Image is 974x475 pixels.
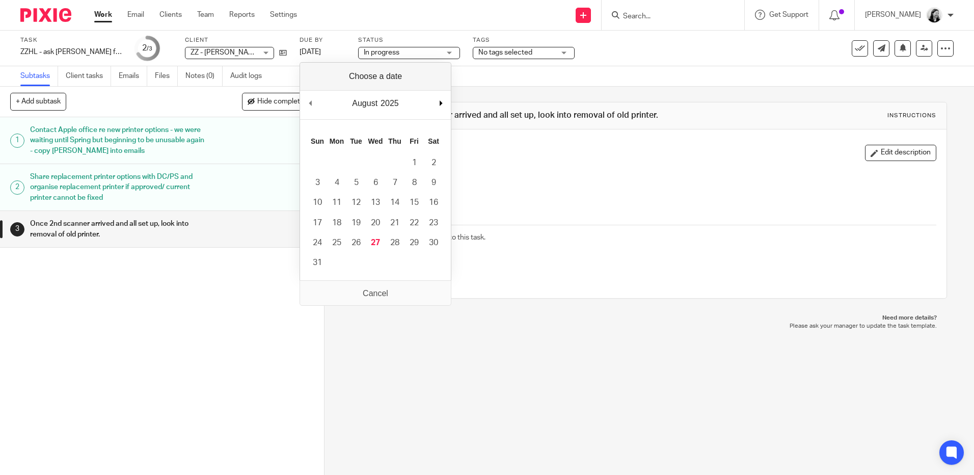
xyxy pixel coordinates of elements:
[20,47,122,57] div: ZZHL - ask Jack for update on printer/scanner plan
[230,66,269,86] a: Audit logs
[327,193,346,213] button: 11
[327,173,346,193] button: 4
[311,137,324,145] abbr: Sunday
[362,314,936,322] p: Need more details?
[926,7,942,23] img: Helen_2025.jpg
[358,36,460,44] label: Status
[385,213,404,233] button: 21
[887,112,936,120] div: Instructions
[185,36,287,44] label: Client
[119,66,147,86] a: Emails
[865,145,936,161] button: Edit description
[404,233,424,253] button: 29
[350,137,362,145] abbr: Tuesday
[346,173,366,193] button: 5
[478,49,532,56] span: No tags selected
[424,173,443,193] button: 9
[185,66,223,86] a: Notes (0)
[300,36,345,44] label: Due by
[330,137,344,145] abbr: Monday
[379,96,400,111] div: 2025
[404,193,424,213] button: 15
[410,137,419,145] abbr: Friday
[142,42,152,54] div: 2
[308,213,327,233] button: 17
[368,137,383,145] abbr: Wednesday
[242,93,314,110] button: Hide completed
[30,216,205,242] h1: Once 2nd scanner arrived and all set up, look into removal of old printer.
[424,193,443,213] button: 16
[346,213,366,233] button: 19
[404,173,424,193] button: 8
[20,8,71,22] img: Pixie
[364,49,399,56] span: In progress
[300,48,321,56] span: [DATE]
[362,322,936,330] p: Please ask your manager to update the task template.
[308,193,327,213] button: 10
[127,10,144,20] a: Email
[350,96,379,111] div: August
[94,10,112,20] a: Work
[197,10,214,20] a: Team
[10,180,24,195] div: 2
[10,93,66,110] button: + Add subtask
[191,49,260,56] span: ZZ - [PERSON_NAME]
[366,193,385,213] button: 13
[366,233,385,253] button: 27
[20,47,122,57] div: ZZHL - ask [PERSON_NAME] for update on printer/scanner plan
[159,10,182,20] a: Clients
[424,233,443,253] button: 30
[327,213,346,233] button: 18
[385,233,404,253] button: 28
[385,173,404,193] button: 7
[308,173,327,193] button: 3
[424,153,443,173] button: 2
[257,98,308,106] span: Hide completed
[346,233,366,253] button: 26
[30,169,205,205] h1: Share replacement printer options with DC/PS and organise replacement printer if approved/ curren...
[155,66,178,86] a: Files
[30,122,205,159] h1: Contact Apple office re new printer options - we were waiting until Spring but beginning to be un...
[10,134,24,148] div: 1
[366,173,385,193] button: 6
[404,213,424,233] button: 22
[388,137,401,145] abbr: Thursday
[20,66,58,86] a: Subtasks
[436,96,446,111] button: Next Month
[10,222,24,236] div: 3
[404,153,424,173] button: 1
[308,233,327,253] button: 24
[308,253,327,273] button: 31
[424,213,443,233] button: 23
[147,46,152,51] small: /3
[366,213,385,233] button: 20
[428,137,439,145] abbr: Saturday
[305,96,315,111] button: Previous Month
[327,233,346,253] button: 25
[66,66,111,86] a: Client tasks
[270,10,297,20] a: Settings
[346,193,366,213] button: 12
[385,193,404,213] button: 14
[229,10,255,20] a: Reports
[473,36,575,44] label: Tags
[384,110,671,121] h1: Once 2nd scanner arrived and all set up, look into removal of old printer.
[20,36,122,44] label: Task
